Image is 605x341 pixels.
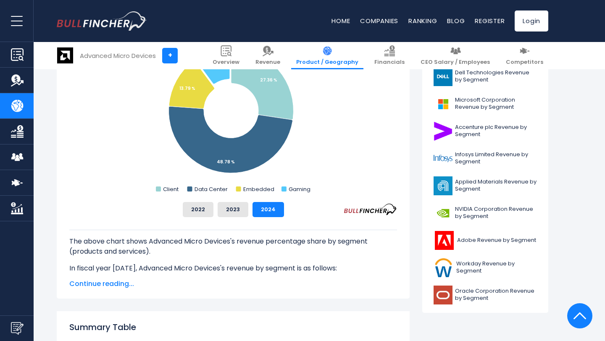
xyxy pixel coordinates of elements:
a: CEO Salary / Employees [416,42,495,69]
a: Product / Geography [291,42,363,69]
a: Revenue [250,42,285,69]
img: bullfincher logo [57,11,147,31]
span: Continue reading... [69,279,397,289]
span: Infosys Limited Revenue by Segment [455,151,537,165]
a: Financials [369,42,410,69]
img: ORCL logo [434,286,452,304]
img: AMAT logo [434,176,452,195]
span: NVIDIA Corporation Revenue by Segment [455,206,537,220]
a: Adobe Revenue by Segment [429,229,542,252]
span: Oracle Corporation Revenue by Segment [455,288,537,302]
span: Applied Materials Revenue by Segment [455,178,537,193]
p: In fiscal year [DATE], Advanced Micro Devices's revenue by segment is as follows: [69,263,397,273]
span: Revenue [255,59,280,66]
span: Microsoft Corporation Revenue by Segment [455,97,537,111]
a: Ranking [408,16,437,25]
span: Financials [374,59,405,66]
a: Home [331,16,350,25]
a: Competitors [501,42,548,69]
button: 2022 [183,202,213,217]
a: Dell Technologies Revenue by Segment [429,65,542,88]
a: Blog [447,16,465,25]
a: Microsoft Corporation Revenue by Segment [429,92,542,115]
tspan: 48.78 % [217,159,235,165]
a: Accenture plc Revenue by Segment [429,120,542,143]
div: Advanced Micro Devices [80,51,156,60]
a: Applied Materials Revenue by Segment [429,174,542,197]
text: Client [163,185,179,193]
img: ADBE logo [434,231,455,250]
span: Overview [213,59,239,66]
img: INFY logo [434,149,452,168]
a: Go to homepage [57,11,147,31]
span: Adobe Revenue by Segment [457,237,536,244]
tspan: 13.79 % [179,85,195,92]
a: NVIDIA Corporation Revenue by Segment [429,202,542,225]
img: WDAY logo [434,258,454,277]
img: ACN logo [434,122,452,141]
span: Accenture plc Revenue by Segment [455,124,537,138]
img: AMD logo [57,47,73,63]
a: Overview [208,42,245,69]
button: 2023 [218,202,248,217]
tspan: 27.36 % [260,77,277,83]
p: The above chart shows Advanced Micro Devices's revenue percentage share by segment (products and ... [69,236,397,257]
img: NVDA logo [434,204,452,223]
a: Infosys Limited Revenue by Segment [429,147,542,170]
span: Dell Technologies Revenue by Segment [455,69,537,84]
h2: Summary Table [69,321,397,333]
text: Data Center [195,185,228,193]
a: Register [475,16,505,25]
a: Workday Revenue by Segment [429,256,542,279]
a: Oracle Corporation Revenue by Segment [429,283,542,307]
a: Companies [360,16,398,25]
a: Login [515,10,548,31]
svg: Advanced Micro Devices's Revenue Share by Segment [69,27,397,195]
button: 2024 [253,202,284,217]
span: CEO Salary / Employees [421,59,490,66]
img: DELL logo [434,67,452,86]
text: Gaming [289,185,310,193]
span: Competitors [506,59,543,66]
text: Embedded [243,185,274,193]
span: Product / Geography [296,59,358,66]
a: + [162,48,178,63]
img: MSFT logo [434,94,452,113]
span: Workday Revenue by Segment [456,260,537,275]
